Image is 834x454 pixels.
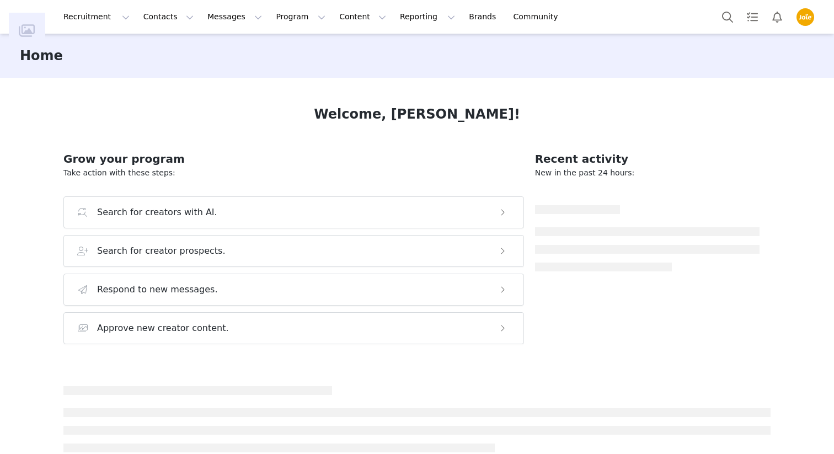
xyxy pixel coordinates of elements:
button: Reporting [393,4,462,29]
button: Search [715,4,740,29]
h3: Respond to new messages. [97,283,218,296]
button: Approve new creator content. [63,312,524,344]
a: Tasks [740,4,764,29]
p: New in the past 24 hours: [535,167,760,179]
h3: Home [20,46,63,66]
button: Search for creators with AI. [63,196,524,228]
button: Recruitment [57,4,136,29]
button: Search for creator prospects. [63,235,524,267]
h2: Recent activity [535,151,760,167]
button: Respond to new messages. [63,274,524,306]
h1: Welcome, [PERSON_NAME]! [314,104,520,124]
h2: Grow your program [63,151,524,167]
button: Program [269,4,332,29]
button: Notifications [765,4,789,29]
p: Take action with these steps: [63,167,524,179]
a: Brands [462,4,506,29]
button: Messages [201,4,269,29]
button: Profile [790,8,825,26]
h3: Search for creator prospects. [97,244,226,258]
img: 5b0b357a-b854-4254-898b-24d7b5f63a62.png [796,8,814,26]
h3: Approve new creator content. [97,322,229,335]
a: Community [507,4,570,29]
h3: Search for creators with AI. [97,206,217,219]
button: Contacts [137,4,200,29]
button: Content [333,4,393,29]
